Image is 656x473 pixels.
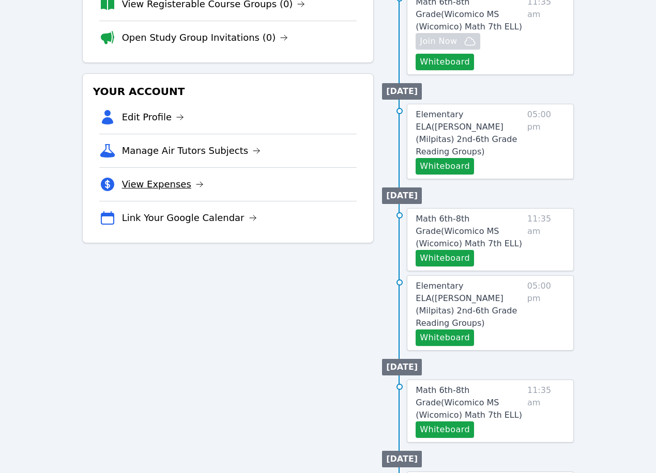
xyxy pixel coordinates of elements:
span: 05:00 pm [527,280,566,346]
li: [DATE] [382,359,422,375]
a: Math 6th-8th Grade(Wicomico MS (Wicomico) Math 7th ELL) [416,384,523,421]
a: Link Your Google Calendar [122,211,257,225]
button: Join Now [416,33,480,50]
li: [DATE] [382,187,422,204]
span: 11:35 am [527,213,565,266]
li: [DATE] [382,83,422,100]
a: Edit Profile [122,110,185,124]
button: Whiteboard [416,250,474,266]
a: Manage Air Tutors Subjects [122,144,261,158]
button: Whiteboard [416,54,474,70]
a: Open Study Group Invitations (0) [122,30,288,45]
span: Elementary ELA ( [PERSON_NAME] (Milpitas) 2nd-6th Grade Reading Groups ) [416,109,517,156]
h3: Your Account [91,82,365,101]
span: Math 6th-8th Grade ( Wicomico MS (Wicomico) Math 7th ELL ) [416,385,522,420]
a: Elementary ELA([PERSON_NAME] (Milpitas) 2nd-6th Grade Reading Groups) [416,108,523,158]
span: Elementary ELA ( [PERSON_NAME] (Milpitas) 2nd-6th Grade Reading Groups ) [416,281,517,328]
a: Math 6th-8th Grade(Wicomico MS (Wicomico) Math 7th ELL) [416,213,523,250]
a: View Expenses [122,177,204,192]
li: [DATE] [382,451,422,467]
span: 05:00 pm [527,108,566,175]
span: 11:35 am [527,384,565,438]
span: Math 6th-8th Grade ( Wicomico MS (Wicomico) Math 7th ELL ) [416,214,522,248]
a: Elementary ELA([PERSON_NAME] (Milpitas) 2nd-6th Grade Reading Groups) [416,280,523,329]
span: Join Now [420,35,457,48]
button: Whiteboard [416,158,474,175]
button: Whiteboard [416,329,474,346]
button: Whiteboard [416,421,474,438]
